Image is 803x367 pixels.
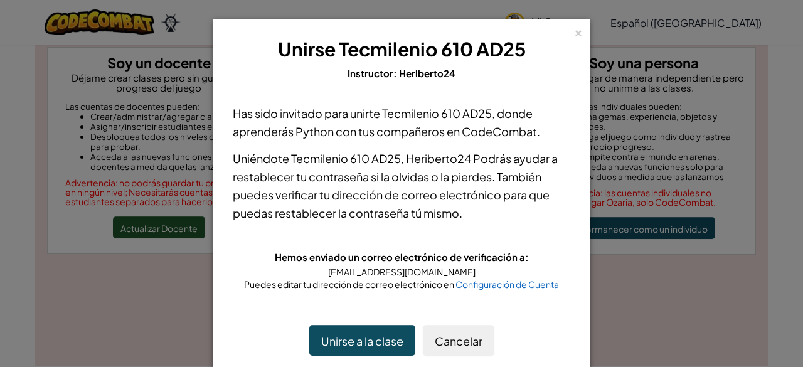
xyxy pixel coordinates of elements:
[348,67,397,79] font: Instructor:
[399,67,455,79] font: Heriberto24
[406,151,471,166] font: Heriberto24
[401,151,404,166] font: ,
[309,325,415,356] button: Unirse a la clase
[233,151,289,166] font: Uniéndote
[336,124,540,139] font: con tus compañeros en CodeCombat.
[291,151,401,166] font: Tecmilenio 610 AD25
[423,325,494,356] button: Cancelar
[278,37,336,61] font: Unirse
[339,37,526,61] font: Tecmilenio 610 AD25
[574,23,583,40] font: ×
[455,279,559,290] a: Configuración de Cuenta
[244,279,454,290] font: Puedes editar tu dirección de correo electrónico en
[233,106,380,120] font: Has sido invitado para unirte
[321,334,403,348] font: Unirse a la clase
[435,334,482,348] font: Cancelar
[275,251,529,263] font: Hemos enviado un correo electrónico de verificación a:
[328,266,476,277] font: [EMAIL_ADDRESS][DOMAIN_NAME]
[295,124,334,139] font: Python
[382,106,492,120] font: Tecmilenio 610 AD25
